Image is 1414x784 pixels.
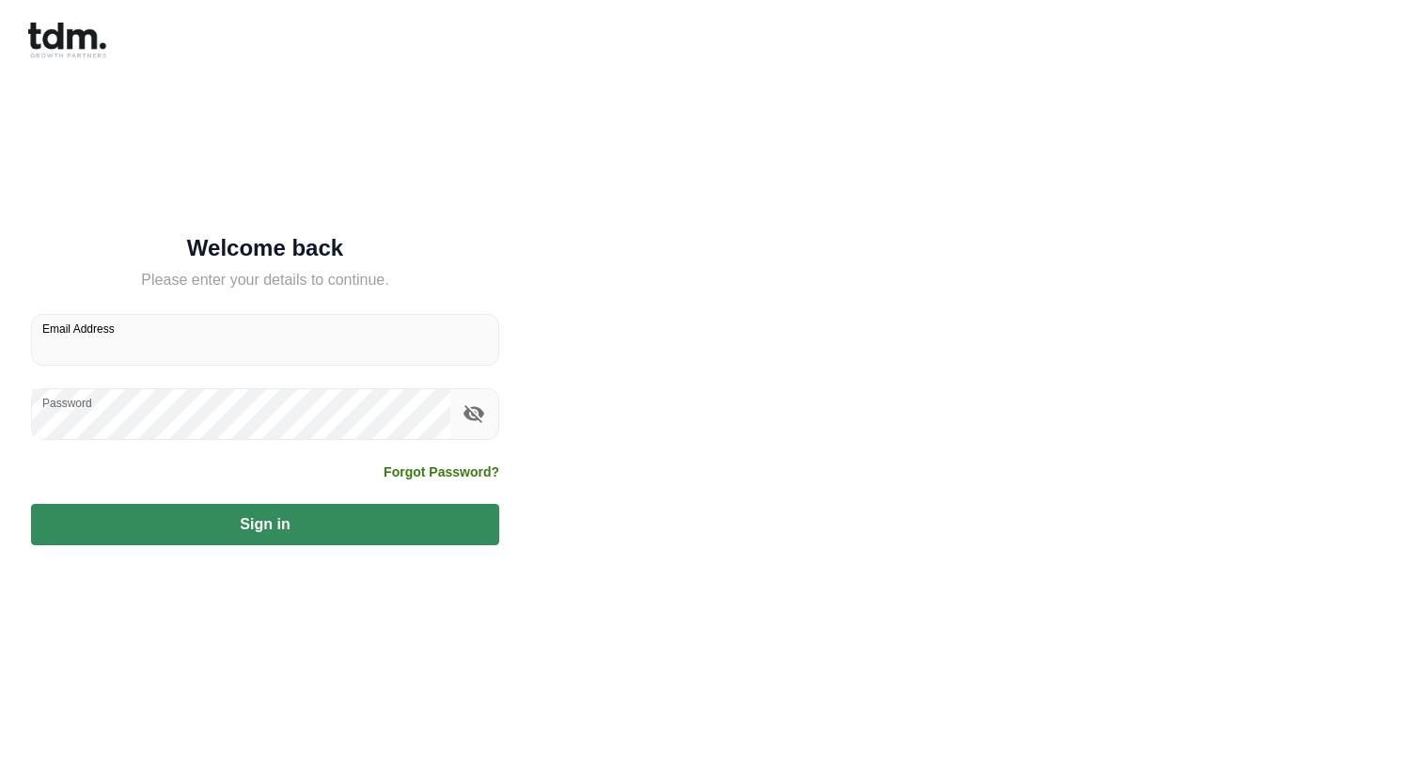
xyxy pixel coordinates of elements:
label: Email Address [42,321,115,337]
h5: Welcome back [31,239,499,258]
label: Password [42,395,92,411]
h5: Please enter your details to continue. [31,269,499,291]
button: toggle password visibility [458,398,490,430]
button: Sign in [31,504,499,545]
a: Forgot Password? [384,463,499,481]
